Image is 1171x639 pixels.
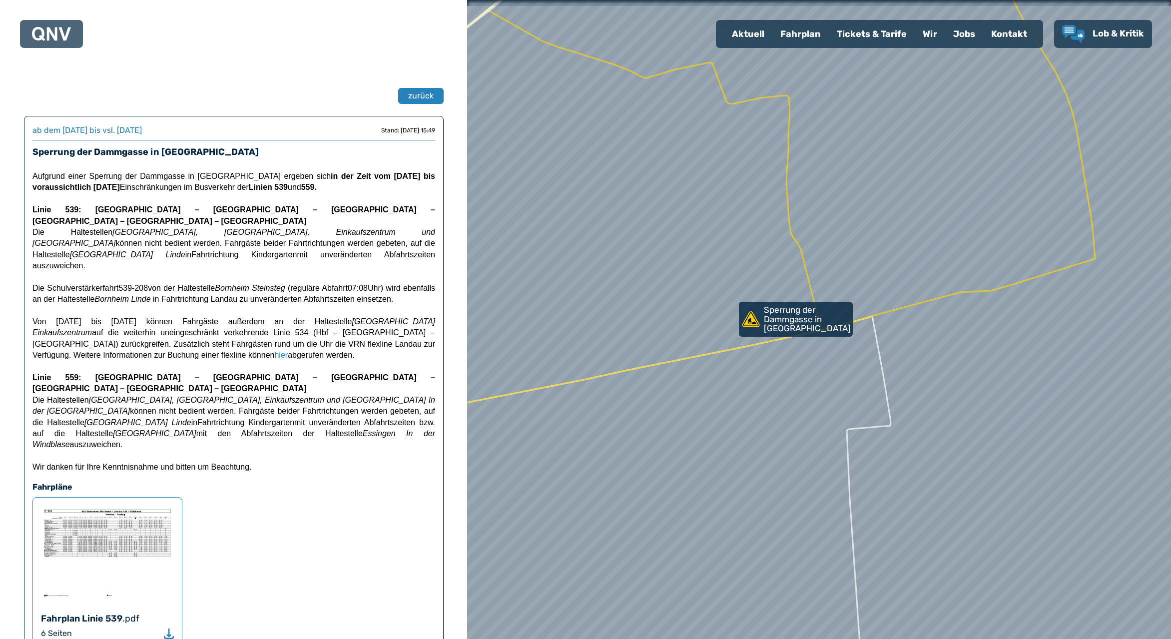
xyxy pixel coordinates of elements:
[153,295,161,303] span: in
[249,183,288,191] strong: Linien 539
[191,250,297,259] span: Fahrtrichtung Kindergarten
[772,21,829,47] a: Fahrplan
[122,612,139,626] div: .pdf
[348,284,368,292] span: 07:08
[764,305,851,333] p: Sperrung der Dammgasse in [GEOGRAPHIC_DATA]
[32,396,435,449] span: Die Haltestellen können nicht bedient werden. Fahrgäste beider Fahrtrichtungen werden gebeten, au...
[32,27,71,41] img: QNV Logo
[915,21,945,47] a: Wir
[381,126,435,134] div: Stand: [DATE] 15:49
[95,295,151,303] span: Bornheim Linde
[724,21,772,47] a: Aktuell
[197,418,294,427] span: Fahrtrichtung Kindergarten
[398,88,444,104] button: zurück
[32,463,251,471] span: Wir danken für Ihre Kenntnisnahme und bitten um Beachtung.
[32,317,435,359] span: Von [DATE] bis [DATE] können Fahrgäste außerdem an der Haltestelle auf die weiterhin uneingeschrä...
[32,205,435,225] span: Linie 539: [GEOGRAPHIC_DATA] – [GEOGRAPHIC_DATA] – [GEOGRAPHIC_DATA] – [GEOGRAPHIC_DATA] – [GEOGR...
[32,228,435,247] em: [GEOGRAPHIC_DATA], [GEOGRAPHIC_DATA], Einkaufszentrum und [GEOGRAPHIC_DATA]
[172,418,191,427] em: Linde
[739,302,853,337] a: Sperrung der Dammgasse in [GEOGRAPHIC_DATA]
[32,24,71,44] a: QNV Logo
[32,284,435,303] span: Die Schulverstärkerfahrt von der Haltestelle (reguläre Abfahrt Uhr) wird ebenfalls an der Haltest...
[983,21,1035,47] a: Kontakt
[829,21,915,47] a: Tickets & Tarife
[32,172,435,191] span: Aufgrund einer Sperrung der Dammgasse in [GEOGRAPHIC_DATA] ergeben sich Einschränkungen im Busver...
[70,250,153,259] em: [GEOGRAPHIC_DATA]
[32,228,435,270] span: Die Haltestellen können nicht bedient werden. Fahrgäste beider Fahrtrichtungen werden gebeten, au...
[32,481,435,493] h4: Fahrpläne
[739,302,849,337] div: Sperrung der Dammgasse in [GEOGRAPHIC_DATA]
[301,183,317,191] strong: 559.
[1062,25,1144,43] a: Lob & Kritik
[288,183,317,191] span: und
[274,351,288,359] a: hier
[215,284,285,292] span: Bornheim Steinsteg
[166,250,185,259] em: Linde
[32,396,435,415] em: [GEOGRAPHIC_DATA], [GEOGRAPHIC_DATA], Einkaufszentrum und [GEOGRAPHIC_DATA] In der [GEOGRAPHIC_DATA]
[41,506,174,601] img: PDF-Datei
[408,90,434,102] span: zurück
[164,629,174,638] a: Download
[32,145,435,159] h3: Sperrung der Dammgasse in [GEOGRAPHIC_DATA]
[945,21,983,47] a: Jobs
[113,429,196,438] em: [GEOGRAPHIC_DATA]
[1093,28,1144,39] span: Lob & Kritik
[84,418,168,427] em: [GEOGRAPHIC_DATA]
[118,284,148,292] span: 539-208
[32,373,435,393] span: Linie 559: [GEOGRAPHIC_DATA] – [GEOGRAPHIC_DATA] – [GEOGRAPHIC_DATA] – [GEOGRAPHIC_DATA] – [GEOGR...
[32,124,142,136] div: ab dem [DATE] bis vsl. [DATE]
[41,612,122,626] div: Fahrplan Linie 539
